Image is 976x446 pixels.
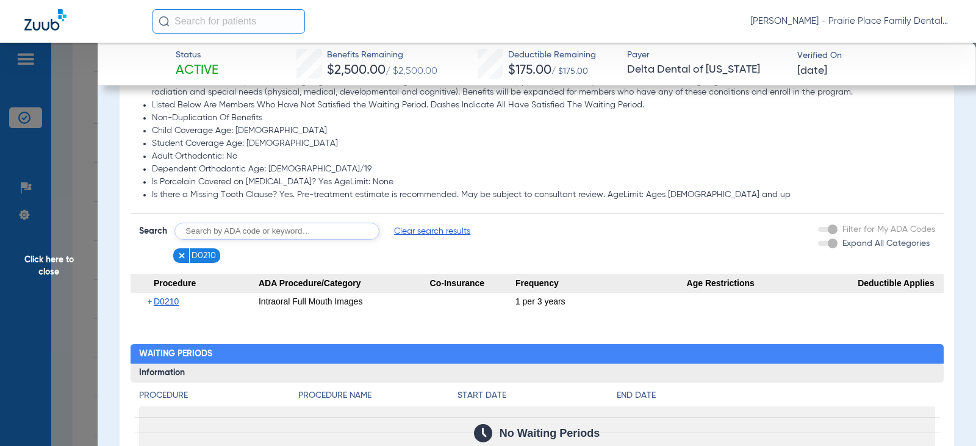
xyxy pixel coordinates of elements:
span: No Waiting Periods [500,427,600,439]
div: 1 per 3 years [515,293,687,310]
span: D0210 [154,297,179,306]
span: + [148,293,154,310]
span: / $175.00 [551,67,588,76]
span: Expand All Categories [842,239,930,248]
h4: Start Date [457,389,617,402]
app-breakdown-title: Procedure [139,389,298,406]
li: Child Coverage Age: [DEMOGRAPHIC_DATA] [152,126,935,137]
li: Adult Orthodontic: No [152,151,935,162]
span: Clear search results [394,225,470,237]
span: Status [176,49,218,62]
span: $175.00 [508,64,551,77]
li: Dependent Orthodontic Age: [DEMOGRAPHIC_DATA]/19 [152,164,935,175]
li: Is there a Missing Tooth Clause? Yes. Pre-treatment estimate is recommended. May be subject to co... [152,190,935,201]
span: Benefits Remaining [327,49,437,62]
span: Deductible Applies [858,274,943,293]
span: Delta Dental of [US_STATE] [627,62,786,77]
h2: Waiting Periods [131,344,944,364]
h3: Information [131,364,944,383]
app-breakdown-title: End Date [617,389,935,406]
li: Non-Duplication Of Benefits [152,113,935,124]
span: [DATE] [797,63,827,79]
span: Procedure [131,274,259,293]
h4: Procedure [139,389,298,402]
span: Search [139,225,167,237]
app-breakdown-title: Start Date [457,389,617,406]
img: Search Icon [159,16,170,27]
span: / $2,500.00 [386,67,437,76]
input: Search for patients [152,9,305,34]
span: Payer [627,49,786,62]
span: Frequency [515,274,687,293]
li: Listed Below Are Members Who Have Not Satisfied the Waiting Period. Dashes Indicate All Have Sati... [152,100,935,111]
span: D0210 [192,250,216,262]
span: Co-Insurance [430,274,515,293]
span: Deductible Remaining [508,49,596,62]
span: Active [176,62,218,79]
img: Calendar [474,424,492,442]
li: Student Coverage Age: [DEMOGRAPHIC_DATA] [152,138,935,149]
img: x.svg [178,251,186,260]
img: Zuub Logo [24,9,66,31]
app-breakdown-title: Procedure Name [298,389,457,406]
span: Verified On [797,49,956,62]
span: $2,500.00 [327,64,386,77]
span: Age Restrictions [687,274,858,293]
h4: Procedure Name [298,389,457,402]
h4: End Date [617,389,935,402]
label: Filter for My ADA Codes [840,223,935,236]
span: [PERSON_NAME] - Prairie Place Family Dental [750,15,952,27]
div: Intraoral Full Mouth Images [259,293,430,310]
input: Search by ADA code or keyword… [174,223,379,240]
span: ADA Procedure/Category [259,274,430,293]
li: Is Porcelain Covered on [MEDICAL_DATA]? Yes AgeLimit: None [152,177,935,188]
